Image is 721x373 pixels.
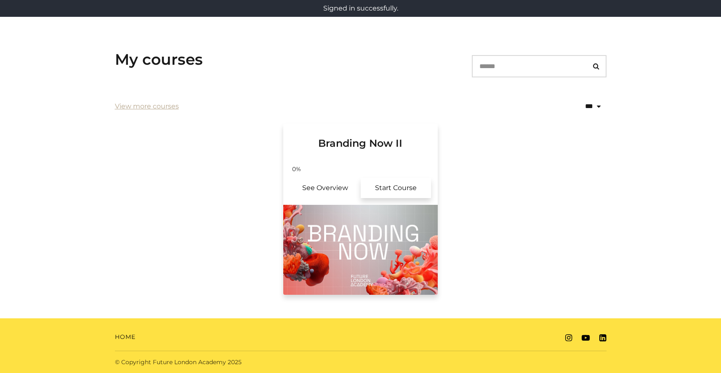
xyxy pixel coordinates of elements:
[361,178,431,198] a: Branding Now II: Resume Course
[283,124,438,160] a: Branding Now II
[548,95,607,117] select: status
[115,101,179,111] a: View more courses
[293,124,428,150] h3: Branding Now II
[108,358,361,367] div: © Copyright Future London Academy 2025
[290,178,361,198] a: Branding Now II: See Overview
[3,3,718,13] p: Signed in successfully.
[115,333,136,341] a: Home
[287,165,307,174] span: 0%
[115,50,203,69] h3: My courses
